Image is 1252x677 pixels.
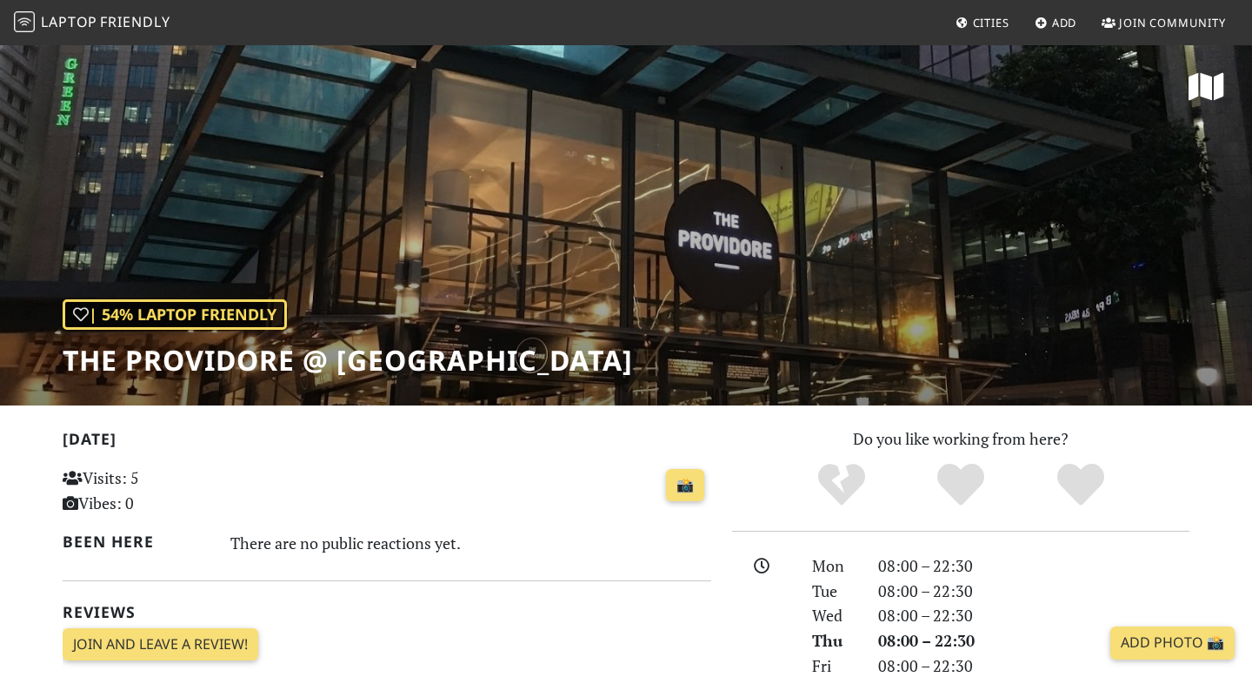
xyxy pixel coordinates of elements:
[1119,15,1226,30] span: Join Community
[63,603,711,621] h2: Reviews
[732,426,1189,452] p: Do you like working from here?
[802,553,868,579] div: Mon
[41,12,97,31] span: Laptop
[666,469,704,502] a: 📸
[782,461,902,509] div: No
[868,579,1200,604] div: 08:00 – 22:30
[802,603,868,628] div: Wed
[901,461,1021,509] div: Yes
[63,628,258,661] a: Join and leave a review!
[802,579,868,604] div: Tue
[868,553,1200,579] div: 08:00 – 22:30
[802,628,868,654] div: Thu
[230,529,712,557] div: There are no public reactions yet.
[63,430,711,455] h2: [DATE]
[973,15,1009,30] span: Cities
[868,603,1200,628] div: 08:00 – 22:30
[949,7,1016,38] a: Cities
[14,8,170,38] a: LaptopFriendly LaptopFriendly
[63,344,633,377] h1: The Providore @ [GEOGRAPHIC_DATA]
[63,299,287,330] div: | 54% Laptop Friendly
[63,466,265,516] p: Visits: 5 Vibes: 0
[868,628,1200,654] div: 08:00 – 22:30
[14,11,35,32] img: LaptopFriendly
[1028,7,1084,38] a: Add
[100,12,170,31] span: Friendly
[1110,627,1235,660] a: Add Photo 📸
[1095,7,1233,38] a: Join Community
[63,533,210,551] h2: Been here
[1021,461,1141,509] div: Definitely!
[1052,15,1077,30] span: Add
